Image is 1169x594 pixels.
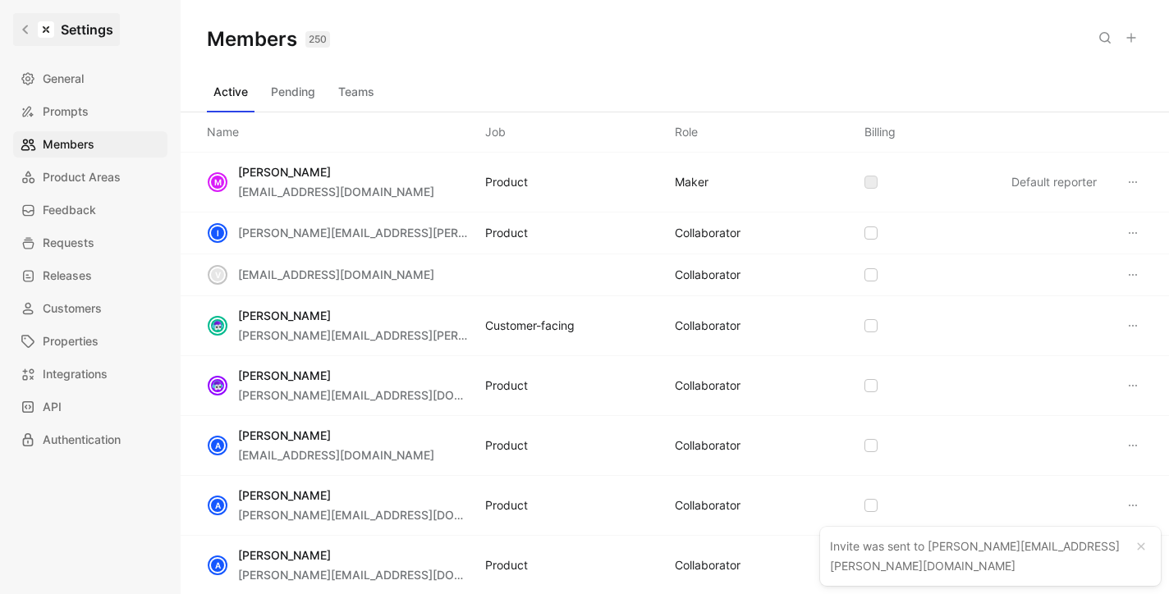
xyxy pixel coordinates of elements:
[209,267,226,283] div: v
[209,377,226,394] img: avatar
[238,267,434,281] span: [EMAIL_ADDRESS][DOMAIN_NAME]
[485,496,528,515] div: Product
[238,226,620,240] span: [PERSON_NAME][EMAIL_ADDRESS][PERSON_NAME][DOMAIN_NAME]
[13,263,167,289] a: Releases
[238,308,331,322] span: [PERSON_NAME]
[485,223,528,243] div: Product
[43,430,121,450] span: Authentication
[209,174,226,190] div: M
[43,364,108,384] span: Integrations
[238,165,331,179] span: [PERSON_NAME]
[209,557,226,573] div: A
[13,394,167,420] a: API
[209,437,226,454] div: A
[13,328,167,354] a: Properties
[43,331,99,351] span: Properties
[238,448,434,462] span: [EMAIL_ADDRESS][DOMAIN_NAME]
[830,537,1125,576] div: Invite was sent to [PERSON_NAME][EMAIL_ADDRESS][PERSON_NAME][DOMAIN_NAME]
[675,265,740,285] div: COLLABORATOR
[238,568,527,582] span: [PERSON_NAME][EMAIL_ADDRESS][DOMAIN_NAME]
[207,26,330,53] h1: Members
[238,328,620,342] span: [PERSON_NAME][EMAIL_ADDRESS][PERSON_NAME][DOMAIN_NAME]
[485,436,528,455] div: Product
[43,299,102,318] span: Customers
[238,548,331,562] span: [PERSON_NAME]
[238,368,331,382] span: [PERSON_NAME]
[43,135,94,154] span: Members
[13,427,167,453] a: Authentication
[13,295,167,322] a: Customers
[238,185,434,199] span: [EMAIL_ADDRESS][DOMAIN_NAME]
[675,316,740,336] div: COLLABORATOR
[13,197,167,223] a: Feedback
[207,122,239,142] div: Name
[13,131,167,158] a: Members
[43,167,121,187] span: Product Areas
[238,388,527,402] span: [PERSON_NAME][EMAIL_ADDRESS][DOMAIN_NAME]
[485,376,528,395] div: Product
[675,376,740,395] div: COLLABORATOR
[675,223,740,243] div: COLLABORATOR
[207,79,254,105] button: Active
[675,555,740,575] div: COLLABORATOR
[864,122,896,142] div: Billing
[13,98,167,125] a: Prompts
[238,508,527,522] span: [PERSON_NAME][EMAIL_ADDRESS][DOMAIN_NAME]
[43,102,89,121] span: Prompts
[209,318,226,334] img: avatar
[485,316,575,336] div: Customer-facing
[13,230,167,256] a: Requests
[61,20,113,39] h1: Settings
[209,497,226,514] div: A
[43,397,62,417] span: API
[209,225,226,241] div: i
[43,266,92,286] span: Releases
[675,436,740,455] div: COLLABORATOR
[264,79,322,105] button: Pending
[485,122,506,142] div: Job
[485,555,528,575] div: Product
[675,122,698,142] div: Role
[238,428,331,442] span: [PERSON_NAME]
[13,361,167,387] a: Integrations
[305,31,330,48] div: 250
[332,79,381,105] button: Teams
[43,200,96,220] span: Feedback
[13,66,167,92] a: General
[13,13,120,46] a: Settings
[13,164,167,190] a: Product Areas
[675,172,708,192] div: MAKER
[675,496,740,515] div: COLLABORATOR
[43,69,84,89] span: General
[1011,175,1097,189] span: Default reporter
[238,488,331,502] span: [PERSON_NAME]
[43,233,94,253] span: Requests
[485,172,528,192] div: Product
